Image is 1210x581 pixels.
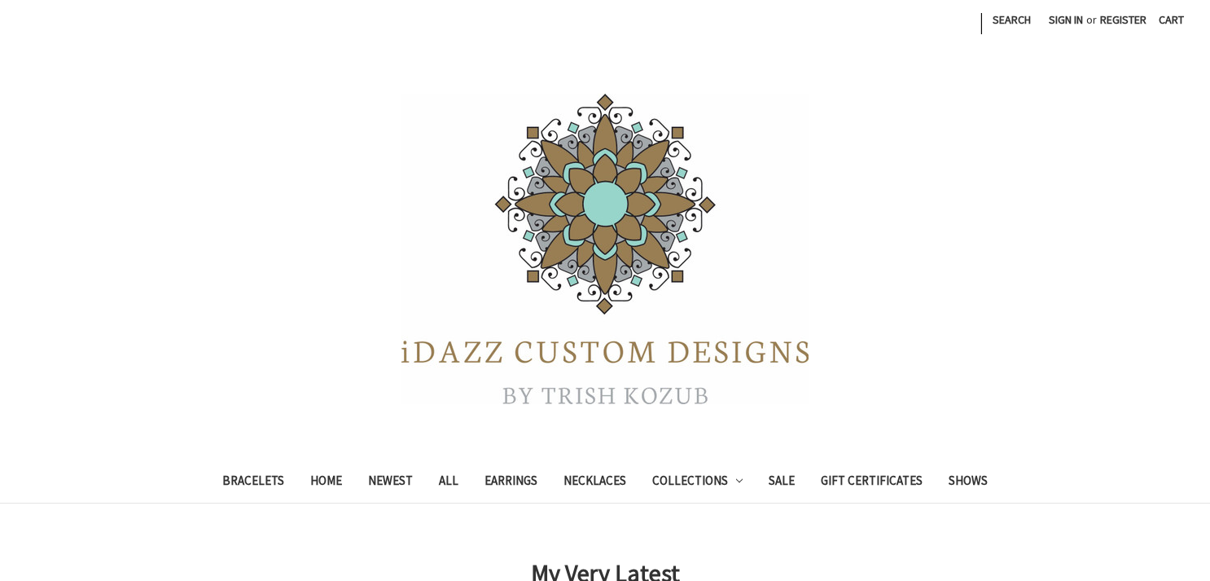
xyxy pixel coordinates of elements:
[936,463,1001,503] a: Shows
[297,463,355,503] a: Home
[550,463,639,503] a: Necklaces
[209,463,297,503] a: Bracelets
[426,463,471,503] a: All
[1159,12,1184,27] span: Cart
[1085,11,1098,29] span: or
[756,463,808,503] a: Sale
[355,463,426,503] a: Newest
[471,463,550,503] a: Earrings
[978,7,984,37] li: |
[401,94,809,404] img: iDazz Custom Designs
[808,463,936,503] a: Gift Certificates
[639,463,756,503] a: Collections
